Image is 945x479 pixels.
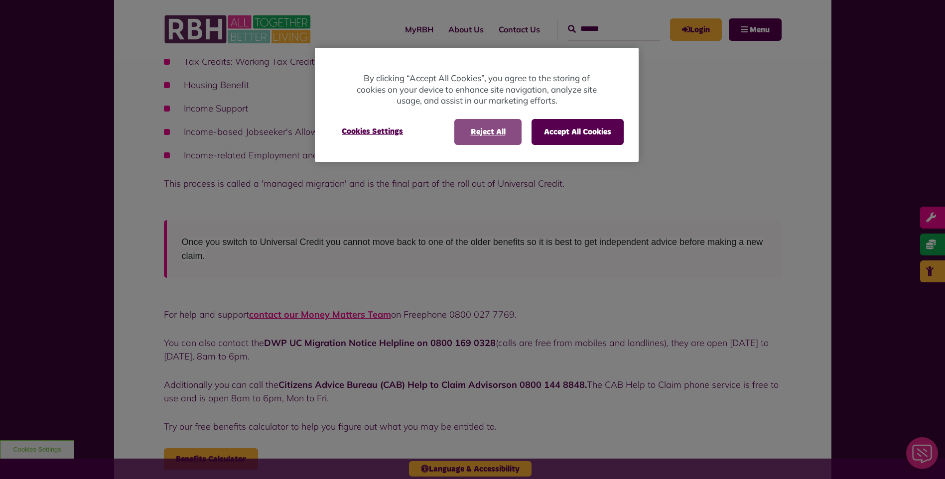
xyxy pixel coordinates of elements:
[315,48,639,162] div: Cookie banner
[6,3,38,35] div: Close Web Assistant
[454,119,522,145] button: Reject All
[315,48,639,162] div: Privacy
[532,119,624,145] button: Accept All Cookies
[355,73,599,107] p: By clicking “Accept All Cookies”, you agree to the storing of cookies on your device to enhance s...
[330,119,415,144] button: Cookies Settings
